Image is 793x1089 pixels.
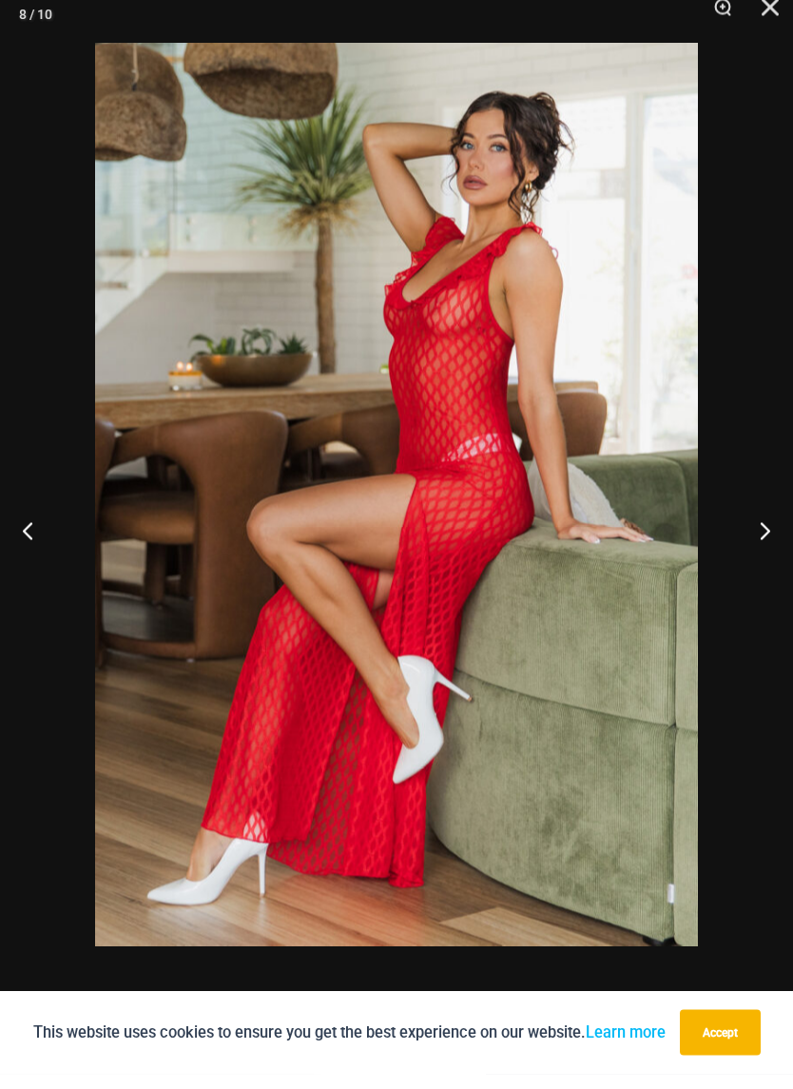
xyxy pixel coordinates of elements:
[586,1038,666,1056] a: Learn more
[722,497,793,593] button: Next
[680,1024,761,1070] button: Accept
[95,57,698,961] img: Sometimes Red 587 Dress 08
[33,1034,666,1060] p: This website uses cookies to ensure you get the best experience on our website.
[19,14,52,43] div: 8 / 10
